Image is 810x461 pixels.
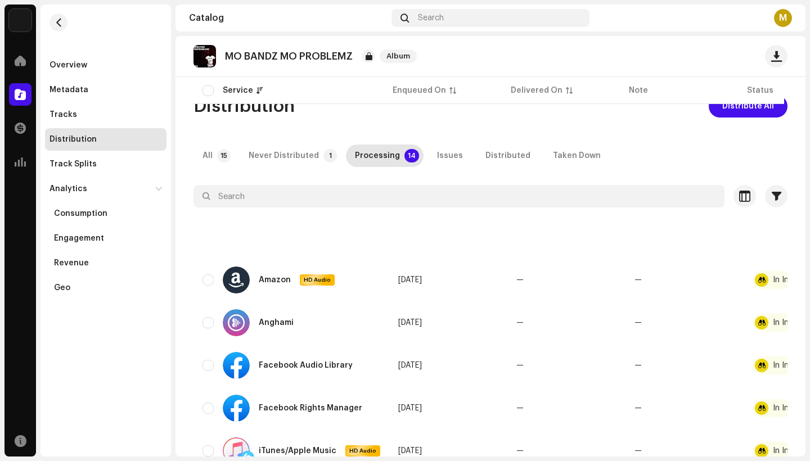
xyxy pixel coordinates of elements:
[45,277,166,299] re-m-nav-item: Geo
[45,54,166,76] re-m-nav-item: Overview
[516,404,524,412] span: —
[323,149,337,162] p-badge: 1
[49,61,87,70] div: Overview
[301,276,334,284] span: HD Audio
[45,128,166,151] re-m-nav-item: Distribution
[516,276,524,284] span: —
[516,319,524,327] span: —
[193,45,216,67] img: 7a99f981-acdd-4307-90ed-dfe62b54ef71
[49,85,88,94] div: Metadata
[54,283,70,292] div: Geo
[398,404,422,412] span: Oct 5, 2025
[54,209,107,218] div: Consumption
[259,276,291,284] div: Amazon
[193,95,295,117] span: Distribution
[45,103,166,126] re-m-nav-item: Tracks
[485,144,530,167] div: Distributed
[225,51,353,62] p: MO BANDZ MO PROBLEMZ
[54,234,104,243] div: Engagement
[404,149,419,162] p-badge: 14
[259,404,362,412] div: Facebook Rights Manager
[45,178,166,299] re-m-nav-dropdown: Analytics
[49,160,97,169] div: Track Splits
[202,144,213,167] div: All
[398,276,422,284] span: Oct 5, 2025
[249,144,319,167] div: Never Distributed
[49,135,97,144] div: Distribution
[516,361,524,369] span: —
[45,202,166,225] re-m-nav-item: Consumption
[634,319,642,327] re-a-table-badge: —
[634,361,642,369] re-a-table-badge: —
[398,319,422,327] span: Oct 5, 2025
[553,144,601,167] div: Taken Down
[45,153,166,175] re-m-nav-item: Track Splits
[722,95,774,117] span: Distribute All
[45,252,166,274] re-m-nav-item: Revenue
[49,184,87,193] div: Analytics
[418,13,444,22] span: Search
[346,447,379,455] span: HD Audio
[193,185,724,207] input: Search
[189,13,387,22] div: Catalog
[45,227,166,250] re-m-nav-item: Engagement
[393,85,446,96] div: Enqueued On
[259,361,353,369] div: Facebook Audio Library
[355,144,400,167] div: Processing
[437,144,463,167] div: Issues
[259,319,294,327] div: Anghami
[774,9,792,27] div: M
[398,447,422,455] span: Oct 5, 2025
[223,85,253,96] div: Service
[634,276,642,284] re-a-table-badge: —
[511,85,562,96] div: Delivered On
[54,259,89,268] div: Revenue
[9,9,31,31] img: 190830b2-3b53-4b0d-992c-d3620458de1d
[380,49,417,63] span: Album
[516,447,524,455] span: —
[398,361,422,369] span: Oct 5, 2025
[259,447,336,455] div: iTunes/Apple Music
[709,95,787,117] button: Distribute All
[45,79,166,101] re-m-nav-item: Metadata
[49,110,77,119] div: Tracks
[634,447,642,455] re-a-table-badge: —
[217,149,231,162] p-badge: 15
[634,404,642,412] re-a-table-badge: —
